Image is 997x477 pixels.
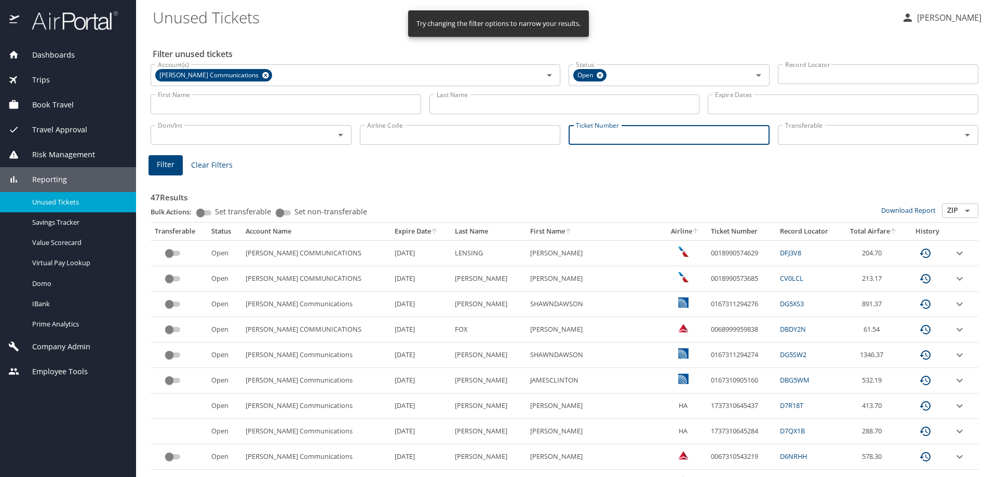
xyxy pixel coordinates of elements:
[207,240,241,266] td: Open
[780,375,810,385] a: DBG5WM
[207,393,241,419] td: Open
[19,49,75,61] span: Dashboards
[390,266,451,292] td: [DATE]
[526,240,664,266] td: [PERSON_NAME]
[707,292,776,317] td: 0167311294276
[842,292,906,317] td: 891.37
[960,128,975,142] button: Open
[707,240,776,266] td: 0018990574629
[881,206,936,215] a: Download Report
[842,223,906,240] th: Total Airfare
[679,401,688,410] span: HA
[215,208,271,215] span: Set transferable
[207,266,241,292] td: Open
[707,444,776,470] td: 0067310543219
[9,10,20,31] img: icon-airportal.png
[451,317,526,343] td: FOX
[707,393,776,419] td: 1737310645437
[890,228,897,235] button: sort
[207,292,241,317] td: Open
[390,393,451,419] td: [DATE]
[390,343,451,368] td: [DATE]
[431,228,438,235] button: sort
[707,419,776,444] td: 1737310645284
[241,317,390,343] td: [PERSON_NAME] COMMUNICATIONS
[149,155,183,175] button: Filter
[241,343,390,368] td: [PERSON_NAME] Communications
[451,223,526,240] th: Last Name
[780,324,806,334] a: DBDY2N
[526,317,664,343] td: [PERSON_NAME]
[390,240,451,266] td: [DATE]
[155,69,272,81] div: [PERSON_NAME] Communications
[842,240,906,266] td: 204.70
[187,156,237,175] button: Clear Filters
[780,274,803,283] a: CV0LCL
[390,444,451,470] td: [DATE]
[678,272,689,282] img: American Airlines
[953,451,966,463] button: expand row
[526,266,664,292] td: [PERSON_NAME]
[573,69,607,81] div: Open
[526,368,664,393] td: JAMESCLINTON
[678,323,689,333] img: Delta Airlines
[157,158,174,171] span: Filter
[960,203,975,218] button: Open
[953,298,966,310] button: expand row
[151,207,200,216] p: Bulk Actions:
[451,444,526,470] td: [PERSON_NAME]
[32,279,124,289] span: Domo
[155,70,265,81] span: [PERSON_NAME] Communications
[526,343,664,368] td: SHAWNDAWSON
[207,317,241,343] td: Open
[32,299,124,309] span: IBank
[451,419,526,444] td: [PERSON_NAME]
[842,419,906,444] td: 288.70
[390,317,451,343] td: [DATE]
[207,444,241,470] td: Open
[32,238,124,248] span: Value Scorecard
[678,348,689,359] img: United Airlines
[207,223,241,240] th: Status
[451,343,526,368] td: [PERSON_NAME]
[842,368,906,393] td: 532.19
[678,247,689,257] img: American Airlines
[542,68,557,83] button: Open
[842,343,906,368] td: 1346.37
[241,223,390,240] th: Account Name
[526,393,664,419] td: [PERSON_NAME]
[19,99,74,111] span: Book Travel
[707,266,776,292] td: 0018990573685
[241,240,390,266] td: [PERSON_NAME] COMMUNICATIONS
[780,401,803,410] a: D7R18T
[390,419,451,444] td: [DATE]
[390,368,451,393] td: [DATE]
[19,149,95,160] span: Risk Management
[953,374,966,387] button: expand row
[678,297,689,308] img: United Airlines
[565,228,572,235] button: sort
[241,444,390,470] td: [PERSON_NAME] Communications
[953,272,966,285] button: expand row
[678,450,689,460] img: Delta Airlines
[32,319,124,329] span: Prime Analytics
[842,266,906,292] td: 213.17
[526,223,664,240] th: First Name
[692,228,699,235] button: sort
[953,425,966,438] button: expand row
[19,341,90,352] span: Company Admin
[751,68,766,83] button: Open
[390,223,451,240] th: Expire Date
[294,208,367,215] span: Set non-transferable
[191,159,233,172] span: Clear Filters
[953,323,966,336] button: expand row
[207,419,241,444] td: Open
[19,366,88,377] span: Employee Tools
[153,1,893,33] h1: Unused Tickets
[526,444,664,470] td: [PERSON_NAME]
[780,350,806,359] a: DG5SW2
[679,426,688,435] span: HA
[707,317,776,343] td: 0068999959838
[780,452,807,461] a: D6NRHH
[780,299,804,308] a: DG5XS3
